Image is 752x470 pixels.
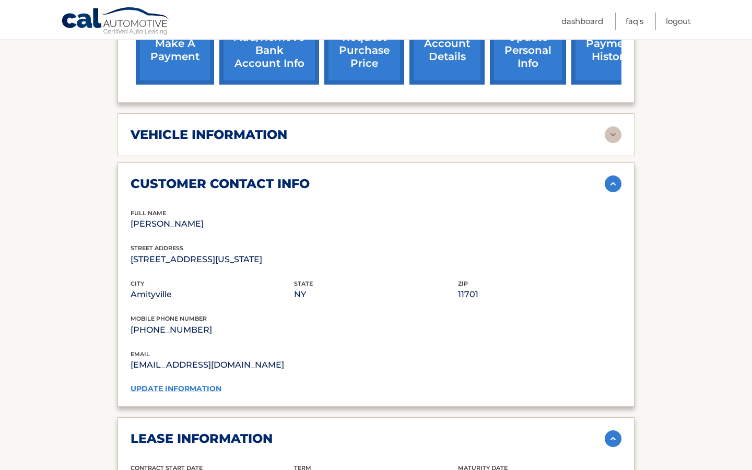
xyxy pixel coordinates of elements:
[131,176,310,192] h2: customer contact info
[136,16,214,85] a: make a payment
[61,7,171,37] a: Cal Automotive
[626,13,643,30] a: FAQ's
[458,280,468,287] span: zip
[409,16,485,85] a: account details
[131,217,294,231] p: [PERSON_NAME]
[131,287,294,302] p: Amityville
[490,16,566,85] a: update personal info
[605,430,621,447] img: accordion-active.svg
[131,127,287,143] h2: vehicle information
[294,280,313,287] span: state
[131,358,376,372] p: [EMAIL_ADDRESS][DOMAIN_NAME]
[458,287,621,302] p: 11701
[131,350,150,358] span: email
[131,384,221,393] a: update information
[666,13,691,30] a: Logout
[131,209,166,217] span: full name
[561,13,603,30] a: Dashboard
[571,16,650,85] a: payment history
[131,431,273,446] h2: lease information
[605,175,621,192] img: accordion-active.svg
[131,244,183,252] span: street address
[605,126,621,143] img: accordion-rest.svg
[131,280,144,287] span: city
[131,323,621,337] p: [PHONE_NUMBER]
[131,315,207,322] span: mobile phone number
[324,16,404,85] a: request purchase price
[294,287,457,302] p: NY
[219,16,319,85] a: Add/Remove bank account info
[131,252,294,267] p: [STREET_ADDRESS][US_STATE]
